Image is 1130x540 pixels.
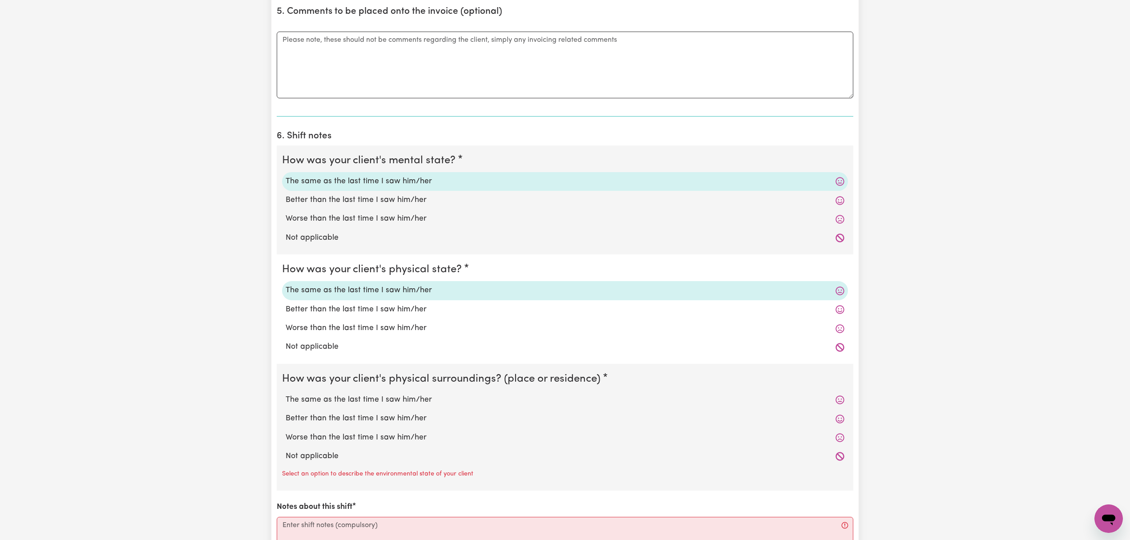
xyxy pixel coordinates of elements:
label: Not applicable [286,232,844,244]
label: Better than the last time I saw him/her [286,413,844,424]
label: Notes about this shift [277,501,352,513]
h2: 5. Comments to be placed onto the invoice (optional) [277,6,853,17]
legend: How was your client's mental state? [282,153,459,169]
legend: How was your client's physical state? [282,262,465,278]
label: Better than the last time I saw him/her [286,194,844,206]
label: The same as the last time I saw him/her [286,394,844,406]
iframe: Button to launch messaging window, conversation in progress [1094,504,1123,533]
p: Select an option to describe the environmental state of your client [282,469,473,479]
label: Not applicable [286,451,844,462]
label: Worse than the last time I saw him/her [286,432,844,443]
label: Worse than the last time I saw him/her [286,213,844,225]
label: Better than the last time I saw him/her [286,304,844,315]
label: Not applicable [286,341,844,353]
label: Worse than the last time I saw him/her [286,322,844,334]
label: The same as the last time I saw him/her [286,285,844,296]
h2: 6. Shift notes [277,131,853,142]
label: The same as the last time I saw him/her [286,176,844,187]
legend: How was your client's physical surroundings? (place or residence) [282,371,604,387]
